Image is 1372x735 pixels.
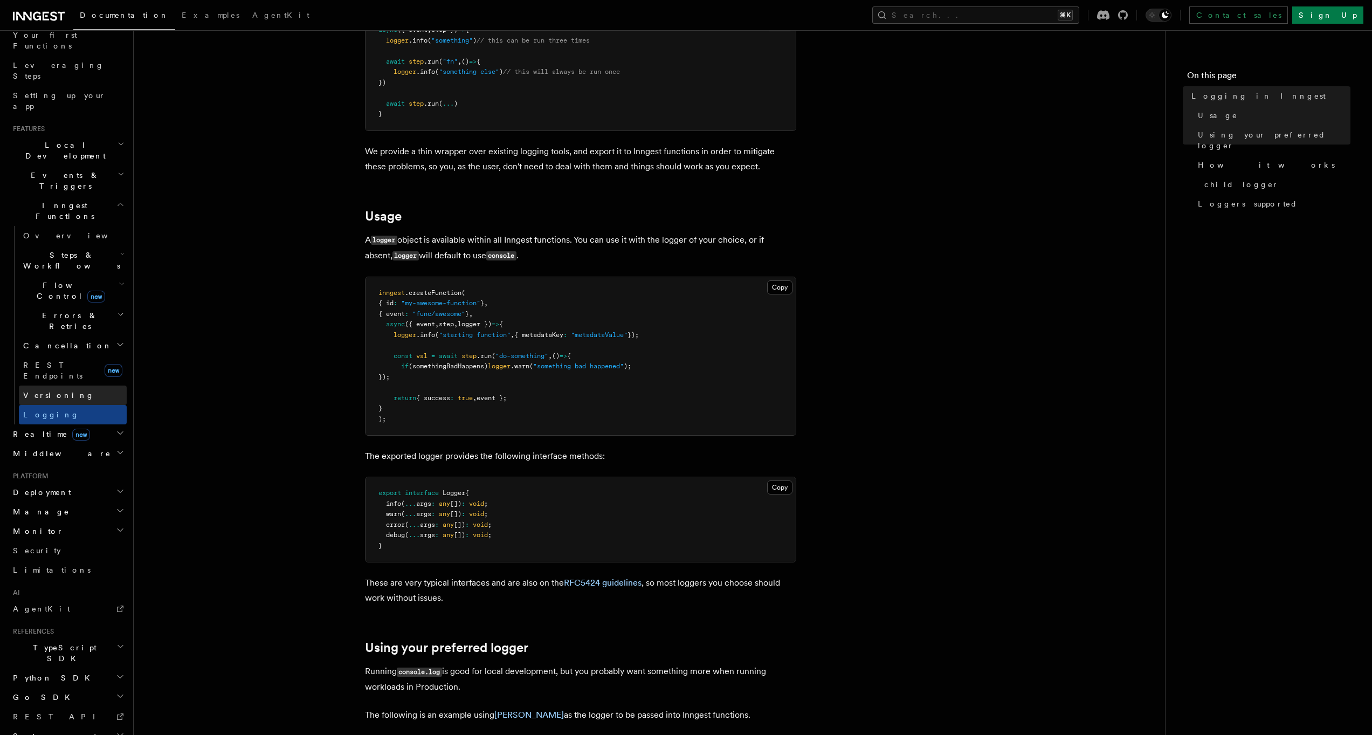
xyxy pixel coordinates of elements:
span: , [548,352,552,360]
span: args [416,500,431,507]
a: AgentKit [9,599,127,619]
div: Inngest Functions [9,226,127,424]
span: .run [424,100,439,107]
span: ; [488,531,492,539]
button: Steps & Workflows [19,245,127,276]
p: A object is available within all Inngest functions. You can use it with the logger of your choice... [365,232,796,264]
span: ; [488,521,492,528]
span: , [484,299,488,307]
span: Monitor [9,526,64,537]
span: export [378,489,401,497]
span: Examples [182,11,239,19]
span: Events & Triggers [9,170,118,191]
span: val [416,352,428,360]
code: logger [371,236,397,245]
a: Sign Up [1292,6,1363,24]
span: Realtime [9,429,90,439]
span: : [394,299,397,307]
button: Manage [9,502,127,521]
kbd: ⌘K [1058,10,1073,20]
span: step [409,100,424,107]
span: ( [401,510,405,518]
button: Cancellation [19,336,127,355]
span: inngest [378,289,405,297]
span: { [477,58,480,65]
span: : [431,500,435,507]
span: info [386,500,401,507]
span: => [469,58,477,65]
span: { [499,320,503,328]
span: new [105,364,122,377]
span: => [492,320,499,328]
span: }) [378,79,386,86]
a: AgentKit [246,3,316,29]
span: Steps & Workflows [19,250,120,271]
button: Realtimenew [9,424,127,444]
span: logger }) [458,320,492,328]
span: { id [378,299,394,307]
a: How it works [1194,155,1350,175]
button: Events & Triggers [9,166,127,196]
span: Loggers supported [1198,198,1298,209]
p: Running is good for local development, but you probably want something more when running workload... [365,664,796,695]
span: "do-something" [495,352,548,360]
span: "my-awesome-function" [401,299,480,307]
span: const [394,352,412,360]
span: ( [529,362,533,370]
span: Usage [1198,110,1238,121]
span: any [439,500,450,507]
span: logger [394,68,416,75]
span: Local Development [9,140,118,161]
button: Python SDK [9,668,127,688]
a: Contact sales [1189,6,1288,24]
button: Flow Controlnew [19,276,127,306]
a: Using your preferred logger [1194,125,1350,155]
span: = [431,352,435,360]
span: ( [435,331,439,339]
span: () [461,58,469,65]
span: args [416,510,431,518]
span: References [9,627,54,636]
button: Deployment [9,483,127,502]
span: { [567,352,571,360]
span: any [439,510,450,518]
span: } [480,299,484,307]
button: Copy [767,280,792,294]
span: }); [378,373,390,381]
span: "something bad happened" [533,362,624,370]
p: The following is an example using as the logger to be passed into Inngest functions. [365,707,796,723]
span: void [473,521,488,528]
span: ; [484,510,488,518]
a: Usage [1194,106,1350,125]
span: AI [9,588,20,597]
span: REST Endpoints [23,361,82,380]
a: child logger [1200,175,1350,194]
span: new [72,429,90,441]
span: .createFunction [405,289,461,297]
p: These are very typical interfaces and are also on the , so most loggers you choose should work wi... [365,575,796,606]
p: We provide a thin wrapper over existing logging tools, and export it to Inngest functions in orde... [365,144,796,174]
span: event }; [477,394,507,402]
button: Monitor [9,521,127,541]
span: "something" [431,37,473,44]
span: step [439,320,454,328]
span: ( [461,289,465,297]
span: ({ event [405,320,435,328]
span: // this will always be run once [503,68,620,75]
span: Documentation [80,11,169,19]
span: []) [454,521,465,528]
span: Features [9,125,45,133]
span: Inngest Functions [9,200,116,222]
span: ) [454,100,458,107]
span: Logging [23,410,79,419]
span: void [469,510,484,518]
span: ) [499,68,503,75]
a: Your first Functions [9,25,127,56]
a: Using your preferred logger [365,640,528,655]
a: Documentation [73,3,175,30]
span: Logger [443,489,465,497]
span: Security [13,546,61,555]
span: Errors & Retries [19,310,117,332]
a: Leveraging Steps [9,56,127,86]
span: } [465,310,469,318]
